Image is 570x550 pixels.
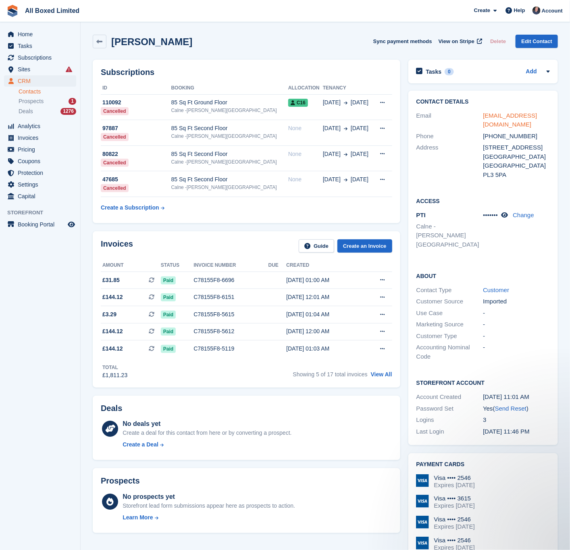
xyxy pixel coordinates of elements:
span: Paid [161,293,176,301]
div: Marketing Source [416,320,483,329]
span: C16 [288,99,308,107]
a: Change [513,212,534,218]
th: Allocation [288,82,323,95]
div: Last Login [416,427,483,436]
th: Created [286,259,362,272]
div: Cancelled [101,184,129,192]
a: menu [4,52,76,63]
div: Email [416,111,483,129]
div: Visa •••• 2546 [434,516,475,523]
a: View on Stripe [435,35,484,48]
a: Guide [299,239,334,253]
h2: Storefront Account [416,378,550,386]
a: Customer [483,286,509,293]
div: [STREET_ADDRESS] [483,143,550,152]
img: Dan Goss [533,6,541,15]
div: Calne -[PERSON_NAME][GEOGRAPHIC_DATA] [171,158,288,166]
span: Showing 5 of 17 total invoices [293,371,368,378]
div: Address [416,143,483,179]
div: Calne -[PERSON_NAME][GEOGRAPHIC_DATA] [171,107,288,114]
div: 85 Sq Ft Ground Floor [171,98,288,107]
div: 0 [445,68,454,75]
span: [DATE] [351,175,368,184]
th: Status [161,259,193,272]
span: Protection [18,167,66,178]
div: None [288,175,323,184]
div: Learn More [123,513,153,522]
div: Total [102,364,127,371]
span: Paid [161,311,176,319]
div: C78155F8-5615 [193,310,268,319]
div: Cancelled [101,159,129,167]
div: Customer Source [416,297,483,306]
div: Create a Deal [123,440,158,449]
div: Imported [483,297,550,306]
span: Analytics [18,120,66,132]
span: [DATE] [323,175,341,184]
a: View All [371,371,392,378]
a: [EMAIL_ADDRESS][DOMAIN_NAME] [483,112,537,128]
th: Booking [171,82,288,95]
span: PTI [416,212,426,218]
span: [DATE] [351,150,368,158]
div: [DATE] 01:03 AM [286,345,362,353]
span: Create [474,6,490,15]
div: Cancelled [101,107,129,115]
div: 80822 [101,150,171,158]
div: Cancelled [101,133,129,141]
div: 85 Sq Ft Second Floor [171,175,288,184]
th: Invoice number [193,259,268,272]
div: None [288,150,323,158]
a: Edit Contact [516,35,558,48]
div: Create a deal for this contact from here or by converting a prospect. [123,429,291,437]
span: Storefront [7,209,80,217]
a: Contacts [19,88,76,95]
li: Calne -[PERSON_NAME][GEOGRAPHIC_DATA] [416,222,483,249]
h2: Subscriptions [101,68,392,77]
span: Subscriptions [18,52,66,63]
th: Amount [101,259,161,272]
img: Visa Logo [416,537,429,550]
div: None [288,124,323,133]
a: menu [4,156,76,167]
th: ID [101,82,171,95]
span: Pricing [18,144,66,155]
img: Visa Logo [416,516,429,529]
span: Paid [161,328,176,336]
div: 1 [69,98,76,105]
div: Password Set [416,404,483,413]
span: Paid [161,345,176,353]
div: Phone [416,132,483,141]
span: Help [514,6,525,15]
div: [GEOGRAPHIC_DATA] [483,161,550,170]
div: No deals yet [123,419,291,429]
span: Settings [18,179,66,190]
h2: Tasks [426,68,442,75]
span: CRM [18,75,66,87]
a: Prospects 1 [19,97,76,106]
span: Invoices [18,132,66,143]
div: Accounting Nominal Code [416,343,483,361]
i: Smart entry sync failures have occurred [66,66,72,73]
div: C78155F8-6151 [193,293,268,301]
span: Coupons [18,156,66,167]
div: [DATE] 01:04 AM [286,310,362,319]
span: Booking Portal [18,219,66,230]
span: [DATE] [323,150,341,158]
span: [DATE] [351,98,368,107]
div: - [483,332,550,341]
div: Logins [416,415,483,425]
th: Due [268,259,287,272]
span: £144.12 [102,327,123,336]
h2: Deals [101,404,122,413]
div: Visa •••• 3615 [434,495,475,502]
button: Sync payment methods [373,35,432,48]
a: menu [4,191,76,202]
a: Preview store [67,220,76,229]
div: - [483,309,550,318]
div: No prospects yet [123,492,295,502]
span: £3.29 [102,310,116,319]
div: Visa •••• 2546 [434,537,475,544]
h2: About [416,272,550,280]
a: menu [4,75,76,87]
